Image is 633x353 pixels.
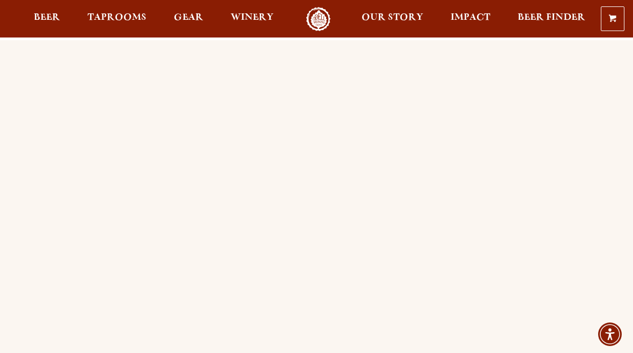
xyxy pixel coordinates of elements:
a: Beer [27,7,67,31]
a: Odell Home [298,7,338,31]
span: Impact [451,13,490,22]
span: Beer Finder [518,13,585,22]
span: Winery [231,13,274,22]
a: Impact [444,7,497,31]
span: Beer [34,13,60,22]
a: Gear [167,7,210,31]
a: Our Story [355,7,430,31]
span: Our Story [362,13,423,22]
span: Taprooms [87,13,146,22]
a: Beer Finder [511,7,592,31]
a: Taprooms [80,7,153,31]
a: Winery [224,7,281,31]
span: Gear [174,13,203,22]
div: Accessibility Menu [598,322,622,346]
